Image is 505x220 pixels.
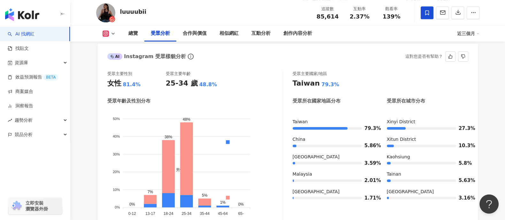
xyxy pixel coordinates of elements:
div: 受眾分析 [151,30,170,37]
a: chrome extension立即安裝 瀏覽器外掛 [8,197,62,215]
div: 受眾主要性別 [107,71,132,77]
span: rise [8,118,12,123]
div: 受眾主要年齡 [166,71,191,77]
tspan: 0% [115,206,120,209]
span: 2.01% [364,178,374,183]
tspan: 40% [113,135,120,139]
div: 女性 [107,79,121,88]
div: 受眾年齡及性別分布 [107,98,150,104]
span: 3.59% [364,161,374,166]
div: 相似網紅 [219,30,239,37]
a: 洞察報告 [8,103,33,109]
div: Tainan [387,171,468,178]
a: searchAI 找網紅 [8,31,34,37]
div: 79.3% [321,81,339,88]
div: 合作與價值 [183,30,207,37]
div: [GEOGRAPHIC_DATA] [293,189,374,195]
div: AI [107,53,123,60]
div: 25-34 歲 [166,79,198,88]
span: 5.8% [459,161,468,166]
tspan: 50% [113,117,120,121]
span: 立即安裝 瀏覽器外掛 [26,200,48,212]
a: 商案媒合 [8,88,33,95]
div: 受眾主要國家/地區 [293,71,327,77]
tspan: 35-44 [200,212,210,216]
span: info-circle [187,53,195,60]
span: 競品分析 [15,127,33,142]
tspan: 25-34 [181,212,191,216]
div: 受眾所在城市分布 [387,98,425,104]
span: 1.71% [364,196,374,201]
span: 5.86% [364,143,374,148]
a: 找貼文 [8,45,29,52]
tspan: 10% [113,188,120,192]
span: 85,614 [317,13,339,20]
div: 總覽 [128,30,138,37]
div: [GEOGRAPHIC_DATA] [293,154,374,160]
div: 互動分析 [251,30,271,37]
div: 創作內容分析 [283,30,312,37]
iframe: Help Scout Beacon - Open [479,194,499,214]
tspan: 65- [238,212,243,216]
span: 10.3% [459,143,468,148]
tspan: 0-12 [128,212,136,216]
span: 2.37% [349,13,369,20]
tspan: 13-17 [145,212,155,216]
a: 效益預測報告BETA [8,74,58,80]
span: 資源庫 [15,56,28,70]
div: 近三個月 [457,28,479,39]
span: 男性 [171,168,184,172]
span: like [448,54,453,59]
div: 48.8% [199,81,217,88]
span: 趨勢分析 [15,113,33,127]
div: Xitun District [387,136,468,143]
tspan: 30% [113,152,120,156]
div: Kaohsiung [387,154,468,160]
div: Taiwan [293,79,320,88]
div: 互動率 [348,6,372,12]
span: dislike [461,54,465,59]
tspan: 45-64 [218,212,228,216]
tspan: 20% [113,170,120,174]
tspan: 18-24 [163,212,173,216]
span: 5.63% [459,178,468,183]
div: 81.4% [123,81,141,88]
img: KOL Avatar [96,3,115,22]
img: chrome extension [10,201,23,211]
div: luuuubii [120,8,147,16]
div: [GEOGRAPHIC_DATA] [387,189,468,195]
span: 139% [383,13,401,20]
div: 追蹤數 [316,6,340,12]
div: Taiwan [293,119,374,125]
div: 觀看率 [379,6,404,12]
div: 受眾所在國家地區分布 [293,98,340,104]
span: 27.3% [459,126,468,131]
div: China [293,136,374,143]
div: Malaysia [293,171,374,178]
span: 79.3% [364,126,374,131]
img: logo [5,8,39,21]
div: Xinyi District [387,119,468,125]
span: 3.16% [459,196,468,201]
div: 這對您是否有幫助？ [405,52,443,61]
div: Instagram 受眾樣貌分析 [107,53,186,60]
